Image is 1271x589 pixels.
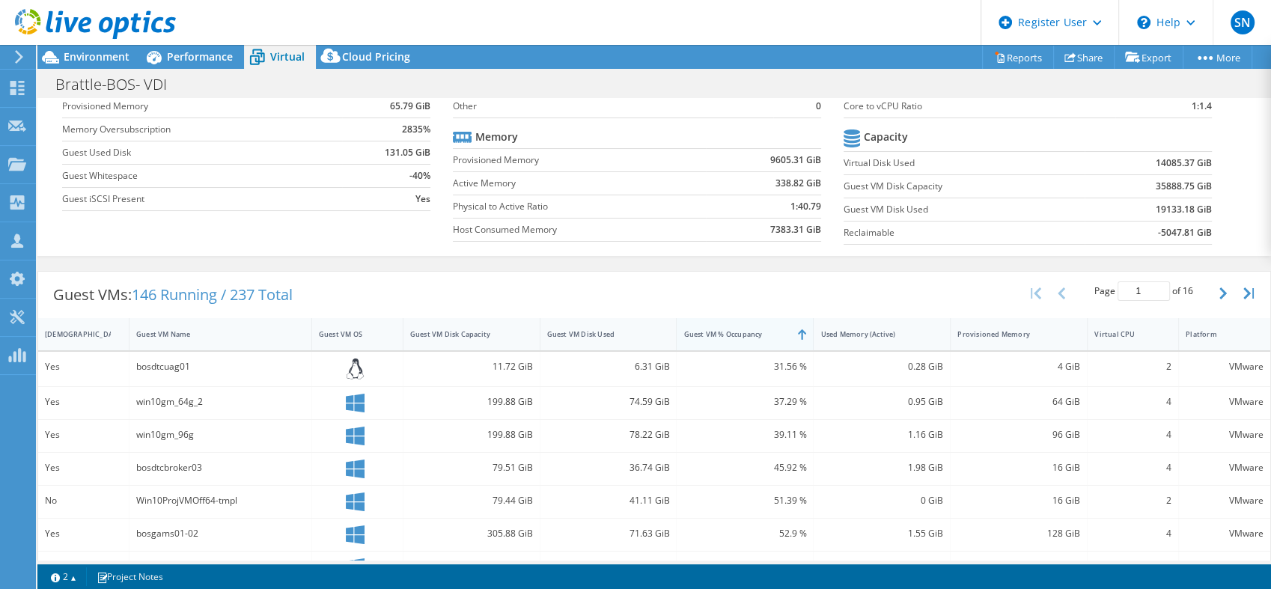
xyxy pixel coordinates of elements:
div: 0.95 GiB [820,394,943,410]
div: 36.74 GiB [547,460,670,476]
span: 146 Running / 237 Total [132,284,293,305]
div: 0.28 GiB [820,358,943,375]
span: Environment [64,49,129,64]
b: 131.05 GiB [385,145,430,160]
b: 35888.75 GiB [1156,179,1212,194]
div: bosdtcbroker03 [136,460,305,476]
div: 41.11 GiB [547,492,670,509]
b: Memory [475,129,518,144]
b: 14085.37 GiB [1156,156,1212,171]
div: 11.72 GiB [410,358,533,375]
input: jump to page [1118,281,1170,301]
div: VMware [1186,525,1264,542]
div: 31.56 % [683,358,806,375]
div: bosdtcuag01 [136,358,305,375]
div: 255.88 GiB [410,558,533,575]
div: 51.39 % [683,492,806,509]
label: Other [453,99,772,114]
span: Performance [167,49,233,64]
b: 2835% [402,122,430,137]
b: Capacity [864,129,908,144]
label: Memory Oversubscription [62,122,342,137]
a: More [1183,46,1252,69]
div: 199.88 GiB [410,394,533,410]
div: Guest VM OS [319,329,378,339]
div: VMware [1186,558,1264,575]
label: Core to vCPU Ratio [844,99,1115,114]
div: VMware [1186,492,1264,509]
div: VMware [1186,358,1264,375]
b: 338.82 GiB [775,176,821,191]
div: Yes [45,358,122,375]
div: 0 GiB [820,492,943,509]
div: 79.44 GiB [410,492,533,509]
div: VMware [1186,460,1264,476]
label: Physical to Active Ratio [453,199,706,214]
div: bosgams01-02 [136,525,305,542]
div: VMware [1186,394,1264,410]
div: Guest VM % Occupancy [683,329,788,339]
div: Virtual CPU [1094,329,1153,339]
b: 19133.18 GiB [1156,202,1212,217]
div: Guest VM Disk Capacity [410,329,515,339]
label: Provisioned Memory [62,99,342,114]
div: Yes [45,427,122,443]
b: 65.79 GiB [390,99,430,114]
div: 4 GiB [957,358,1080,375]
label: Provisioned Memory [453,153,706,168]
div: 37.29 % [683,394,806,410]
div: 2.03 GiB [820,558,943,575]
div: 96 GiB [957,427,1080,443]
div: 71.78 GiB [547,558,670,575]
label: Guest VM Disk Capacity [844,179,1085,194]
div: Provisioned Memory [957,329,1062,339]
span: Page of [1094,281,1193,301]
div: Yes [45,460,122,476]
div: win10gm_64g_2 [136,394,305,410]
div: 52.9 % [683,525,806,542]
a: Export [1114,46,1183,69]
b: 9605.31 GiB [770,153,821,168]
div: 16 GiB [957,492,1080,509]
div: 79.51 GiB [410,460,533,476]
label: Guest Whitespace [62,168,342,183]
a: Project Notes [86,567,174,586]
div: [DEMOGRAPHIC_DATA] [45,329,104,339]
b: 1:40.79 [790,199,821,214]
div: 74.59 GiB [547,394,670,410]
h1: Brattle-BOS- VDI [49,76,190,93]
div: 1.16 GiB [820,427,943,443]
div: 39.11 % [683,427,806,443]
div: 1.98 GiB [820,460,943,476]
div: 2 [1094,358,1171,375]
a: Share [1053,46,1115,69]
div: No [45,492,122,509]
div: Platform [1186,329,1246,339]
label: Guest Used Disk [62,145,342,160]
div: Used Memory (Active) [820,329,925,339]
label: Guest iSCSI Present [62,192,342,207]
div: 16 GiB [957,460,1080,476]
label: Virtual Disk Used [844,156,1085,171]
div: 128 GiB [957,525,1080,542]
label: Guest VM Disk Used [844,202,1085,217]
div: 4 [1094,427,1171,443]
b: Yes [415,192,430,207]
div: 6.31 GiB [547,358,670,375]
div: 4 [1094,558,1171,575]
a: 2 [40,567,87,586]
div: 4 [1094,525,1171,542]
div: Guest VMs: [38,272,308,318]
div: Win10ProjVMOff64-tmpl [136,492,305,509]
div: bosgams03-09 [136,558,305,575]
div: 4 [1094,460,1171,476]
a: Reports [982,46,1054,69]
div: 199.88 GiB [410,427,533,443]
div: 71.63 GiB [547,525,670,542]
div: VMware [1186,427,1264,443]
span: Cloud Pricing [342,49,410,64]
div: Guest VM Name [136,329,287,339]
div: Yes [45,525,122,542]
div: Yes [45,558,122,575]
div: 2 [1094,492,1171,509]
